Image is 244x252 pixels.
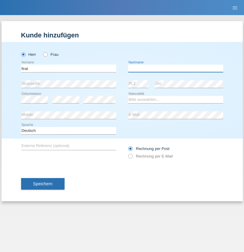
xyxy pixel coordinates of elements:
input: Rechnung per E-Mail [128,154,132,161]
label: Rechnung per Post [128,146,170,151]
label: Herr [21,52,36,57]
label: Frau [43,52,59,57]
input: Rechnung per Post [128,146,132,154]
input: Frau [43,52,47,56]
span: Speichern [33,181,52,186]
button: Speichern [21,178,65,190]
a: menu [229,6,241,9]
input: Herr [21,52,25,56]
i: menu [232,5,238,11]
h1: Kunde hinzufügen [21,31,223,39]
label: Rechnung per E-Mail [128,154,173,158]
